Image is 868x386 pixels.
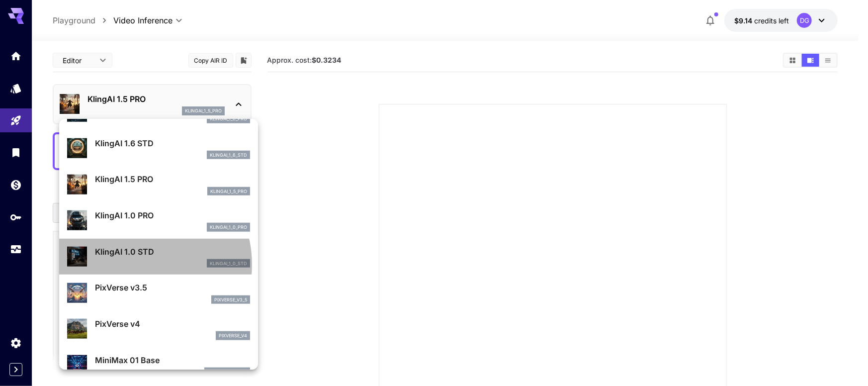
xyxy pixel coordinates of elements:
[67,205,250,236] div: KlingAI 1.0 PROklingai_1_0_pro
[219,332,247,339] p: pixverse_v4
[95,209,250,221] p: KlingAI 1.0 PRO
[95,173,250,185] p: KlingAI 1.5 PRO
[95,246,250,258] p: KlingAI 1.0 STD
[210,224,247,231] p: klingai_1_0_pro
[207,369,247,376] p: minimax_01_base
[95,282,250,293] p: PixVerse v3.5
[67,242,250,272] div: KlingAI 1.0 STDklingai_1_0_std
[95,318,250,330] p: PixVerse v4
[210,260,247,267] p: klingai_1_0_std
[67,278,250,308] div: PixVerse v3.5pixverse_v3_5
[95,137,250,149] p: KlingAI 1.6 STD
[210,152,247,159] p: klingai_1_6_std
[67,314,250,344] div: PixVerse v4pixverse_v4
[67,169,250,199] div: KlingAI 1.5 PROklingai_1_5_pro
[67,350,250,381] div: MiniMax 01 Baseminimax_01_base
[95,354,250,366] p: MiniMax 01 Base
[210,115,247,122] p: klingai_1_6_pro
[214,296,247,303] p: pixverse_v3_5
[210,188,247,195] p: klingai_1_5_pro
[67,133,250,164] div: KlingAI 1.6 STDklingai_1_6_std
